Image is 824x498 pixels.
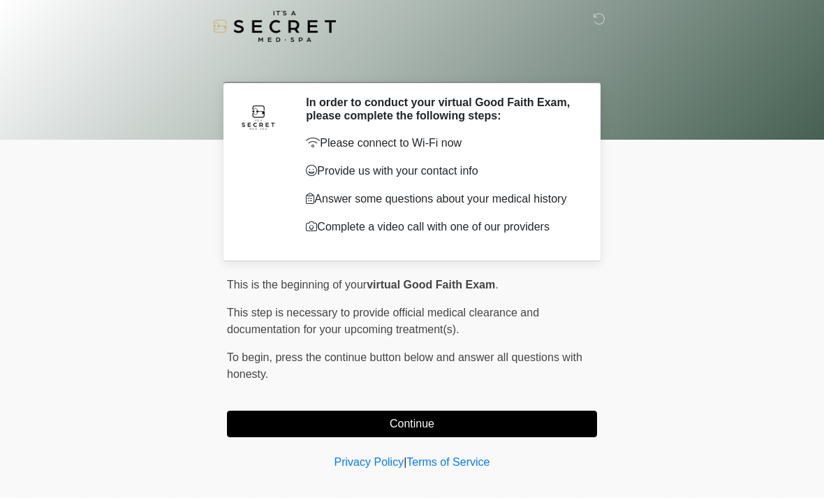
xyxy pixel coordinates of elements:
span: press the continue button below and answer all questions with honesty. [227,351,582,380]
strong: virtual Good Faith Exam [367,279,495,291]
p: Complete a video call with one of our providers [306,219,576,235]
a: Privacy Policy [334,456,404,468]
a: | [404,456,406,468]
img: Agent Avatar [237,96,279,138]
p: Answer some questions about your medical history [306,191,576,207]
span: To begin, [227,351,275,363]
a: Terms of Service [406,456,490,468]
span: This is the beginning of your [227,279,367,291]
span: . [495,279,498,291]
button: Continue [227,411,597,437]
img: It's A Secret Med Spa Logo [213,10,336,42]
h1: ‎ ‎ [216,50,608,76]
p: Please connect to Wi-Fi now [306,135,576,152]
h2: In order to conduct your virtual Good Faith Exam, please complete the following steps: [306,96,576,122]
span: This step is necessary to provide official medical clearance and documentation for your upcoming ... [227,307,539,335]
p: Provide us with your contact info [306,163,576,180]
